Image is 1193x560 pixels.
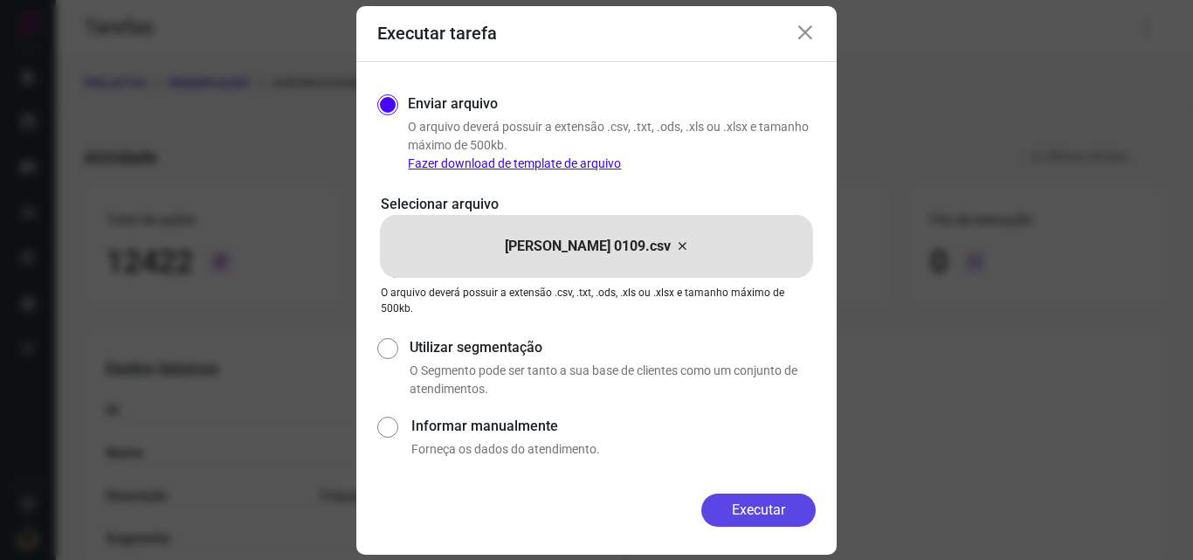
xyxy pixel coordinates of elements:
h3: Executar tarefa [377,23,497,44]
label: Utilizar segmentação [410,337,816,358]
p: Selecionar arquivo [381,194,812,215]
p: O arquivo deverá possuir a extensão .csv, .txt, .ods, .xls ou .xlsx e tamanho máximo de 500kb. [408,118,816,173]
p: Forneça os dados do atendimento. [411,440,816,459]
label: Informar manualmente [411,416,816,437]
label: Enviar arquivo [408,93,498,114]
a: Fazer download de template de arquivo [408,156,621,170]
p: [PERSON_NAME] 0109.csv [505,236,671,257]
p: O arquivo deverá possuir a extensão .csv, .txt, .ods, .xls ou .xlsx e tamanho máximo de 500kb. [381,285,812,316]
button: Executar [701,494,816,527]
p: O Segmento pode ser tanto a sua base de clientes como um conjunto de atendimentos. [410,362,816,398]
